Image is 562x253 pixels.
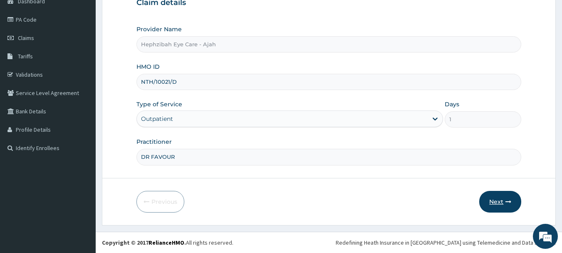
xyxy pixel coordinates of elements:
span: We're online! [48,74,115,158]
span: Tariffs [18,53,33,60]
div: Outpatient [141,115,173,123]
button: Next [479,191,521,213]
img: d_794563401_company_1708531726252_794563401 [15,42,34,63]
div: Redefining Heath Insurance in [GEOGRAPHIC_DATA] using Telemedicine and Data Science! [336,238,556,247]
label: Practitioner [136,138,172,146]
label: Days [445,100,459,108]
strong: Copyright © 2017 . [102,239,186,246]
span: Claims [18,34,34,42]
textarea: Type your message and hit 'Enter' [4,166,158,195]
button: Previous [136,191,184,213]
input: Enter Name [136,149,522,165]
label: HMO ID [136,63,160,71]
div: Chat with us now [43,47,140,58]
a: RelianceHMO [149,239,184,246]
footer: All rights reserved. [96,232,562,253]
label: Provider Name [136,25,182,33]
input: Enter HMO ID [136,74,522,90]
label: Type of Service [136,100,182,108]
div: Minimize live chat window [136,4,156,24]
